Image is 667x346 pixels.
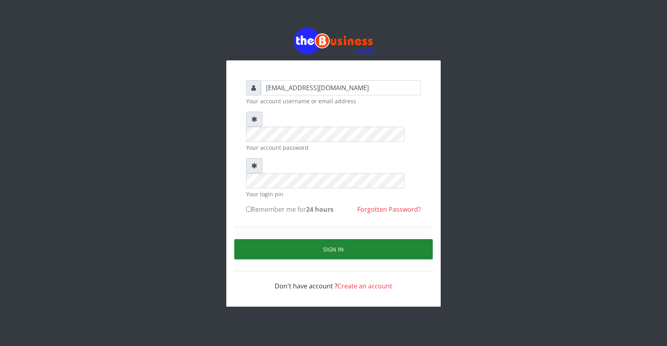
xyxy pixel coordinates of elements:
[306,205,333,214] b: 24 hours
[337,282,392,290] a: Create an account
[246,272,421,291] div: Don't have account ?
[357,205,421,214] a: Forgotten Password?
[261,80,421,95] input: Username or email address
[234,239,433,259] button: Sign in
[246,143,421,152] small: Your account password
[246,205,333,214] label: Remember me for
[246,97,421,105] small: Your account username or email address
[246,207,251,212] input: Remember me for24 hours
[246,190,421,198] small: Your login pin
